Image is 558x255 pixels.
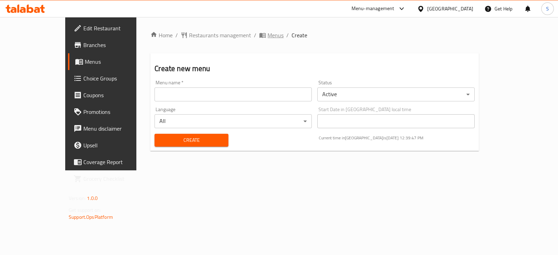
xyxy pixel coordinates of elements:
[68,170,158,187] a: Grocery Checklist
[154,114,312,128] div: All
[150,31,173,39] a: Home
[68,137,158,154] a: Upsell
[181,31,251,39] a: Restaurants management
[68,37,158,53] a: Branches
[259,31,284,39] a: Menus
[83,158,153,166] span: Coverage Report
[68,87,158,103] a: Coupons
[254,31,256,39] li: /
[546,5,549,13] span: S
[83,108,153,116] span: Promotions
[68,103,158,120] a: Promotions
[317,87,475,101] div: Active
[189,31,251,39] span: Restaurants management
[83,24,153,32] span: Edit Restaurant
[68,154,158,170] a: Coverage Report
[319,135,475,141] p: Current time in [GEOGRAPHIC_DATA] is [DATE] 12:39:47 PM
[69,194,86,203] span: Version:
[175,31,178,39] li: /
[292,31,307,39] span: Create
[83,41,153,49] span: Branches
[267,31,284,39] span: Menus
[68,70,158,87] a: Choice Groups
[68,120,158,137] a: Menu disclaimer
[83,74,153,83] span: Choice Groups
[160,136,223,145] span: Create
[68,53,158,70] a: Menus
[68,20,158,37] a: Edit Restaurant
[69,212,113,222] a: Support.OpsPlatform
[154,63,475,74] h2: Create new menu
[154,87,312,101] input: Please enter Menu name
[286,31,289,39] li: /
[69,206,101,215] span: Get support on:
[83,175,153,183] span: Grocery Checklist
[150,31,479,39] nav: breadcrumb
[85,57,153,66] span: Menus
[83,124,153,133] span: Menu disclaimer
[427,5,473,13] div: [GEOGRAPHIC_DATA]
[83,91,153,99] span: Coupons
[352,5,394,13] div: Menu-management
[83,141,153,149] span: Upsell
[154,134,228,147] button: Create
[87,194,98,203] span: 1.0.0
